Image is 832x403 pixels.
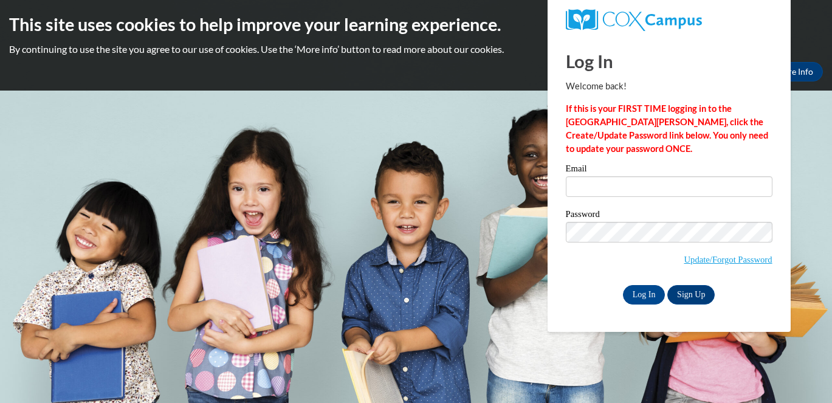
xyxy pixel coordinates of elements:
[684,255,772,264] a: Update/Forgot Password
[566,164,772,176] label: Email
[623,285,665,305] input: Log In
[566,49,772,74] h1: Log In
[566,9,772,31] a: COX Campus
[766,62,823,81] a: More Info
[667,285,715,305] a: Sign Up
[566,9,702,31] img: COX Campus
[566,103,768,154] strong: If this is your FIRST TIME logging in to the [GEOGRAPHIC_DATA][PERSON_NAME], click the Create/Upd...
[566,80,772,93] p: Welcome back!
[566,210,772,222] label: Password
[9,43,823,56] p: By continuing to use the site you agree to our use of cookies. Use the ‘More info’ button to read...
[9,12,823,36] h2: This site uses cookies to help improve your learning experience.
